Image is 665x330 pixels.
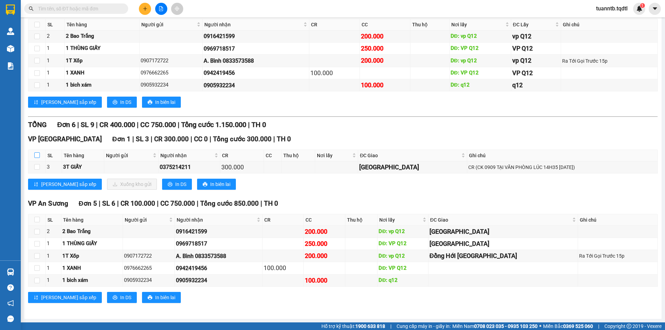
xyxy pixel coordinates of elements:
[264,150,282,161] th: CC
[148,100,152,105] span: printer
[204,56,308,65] div: A. Bình 0833573588
[598,322,599,330] span: |
[38,5,120,12] input: Tìm tên, số ĐT hoặc mã đơn
[47,264,60,273] div: 1
[361,80,409,90] div: 100.000
[562,57,656,65] div: Ra Tới Gọi Trước 15p
[160,199,195,207] span: CC 750.000
[176,239,261,248] div: 0969718517
[142,292,181,303] button: printerIn biên lai
[361,44,409,53] div: 250.000
[62,276,122,285] div: 1 bich xám
[62,228,122,236] div: 2 Bao Trắng
[61,214,123,226] th: Tên hàng
[264,199,278,207] span: TH 0
[139,3,151,15] button: plus
[125,216,168,224] span: Người gửi
[62,150,104,161] th: Tên hàng
[379,264,427,273] div: DĐ: VP Q12
[390,322,391,330] span: |
[360,152,460,159] span: ĐC Giao
[204,21,302,28] span: Người nhận
[181,121,246,129] span: Tổng cước 1.150.000
[210,180,230,188] span: In biên lai
[66,32,139,41] div: 2 Bao Trắng
[361,56,409,65] div: 200.000
[99,199,100,207] span: |
[47,163,61,171] div: 3
[321,322,385,330] span: Hỗ trợ kỹ thuật:
[177,216,255,224] span: Người nhận
[47,32,63,41] div: 2
[512,80,560,90] div: q12
[277,135,291,143] span: TH 0
[204,44,308,53] div: 0969718517
[28,97,102,108] button: sort-ascending[PERSON_NAME] sắp xếp
[397,322,451,330] span: Cung cấp máy in - giấy in:
[7,300,14,306] span: notification
[6,5,15,15] img: logo-vxr
[28,199,68,207] span: VP An Sương
[132,135,134,143] span: |
[7,28,14,35] img: warehouse-icon
[221,162,263,172] div: 300.000
[213,135,272,143] span: Tổng cước 300.000
[47,57,63,65] div: 1
[305,227,344,237] div: 200.000
[46,19,65,30] th: SL
[512,32,560,41] div: vp Q12
[305,239,344,249] div: 250.000
[379,276,427,285] div: DĐ: q12
[248,121,250,129] span: |
[410,19,450,30] th: Thu hộ
[47,276,60,285] div: 1
[652,6,658,12] span: caret-down
[310,68,358,78] div: 100.000
[210,135,211,143] span: |
[543,322,593,330] span: Miền Bắc
[304,214,345,226] th: CC
[451,44,510,53] div: DĐ: VP Q12
[429,227,577,237] div: [GEOGRAPHIC_DATA]
[120,98,131,106] span: In DS
[34,295,38,301] span: sort-ascending
[355,323,385,329] strong: 1900 633 818
[47,44,63,53] div: 1
[200,199,259,207] span: Tổng cước 850.000
[176,276,261,285] div: 0905932234
[47,69,63,77] div: 1
[7,268,14,276] img: warehouse-icon
[563,323,593,329] strong: 0369 525 060
[62,240,122,248] div: 1 THÙNG GIẤY
[102,199,115,207] span: SL 6
[305,251,344,261] div: 200.000
[141,57,201,65] div: 0907172722
[66,57,139,65] div: 1T Xốp
[47,228,60,236] div: 2
[141,69,201,77] div: 0976662265
[468,163,656,171] div: CR (CK 0909 TẠI VĂN PHÒNG LÚC 14H35 [DATE])
[359,162,465,172] div: [GEOGRAPHIC_DATA]
[65,19,140,30] th: Tên hàng
[120,294,131,301] span: In DS
[204,81,308,90] div: 0905932234
[305,276,344,285] div: 100.000
[176,227,261,236] div: 0916421599
[29,6,34,11] span: search
[63,163,103,171] div: 3T GIẤY
[141,21,195,28] span: Người gửi
[175,180,186,188] span: In DS
[107,97,137,108] button: printerIn DS
[345,214,378,226] th: Thu hộ
[194,135,208,143] span: CC 0
[309,19,360,30] th: CR
[121,199,155,207] span: CR 100.000
[512,44,560,53] div: VP Q12
[7,45,14,52] img: warehouse-icon
[160,152,213,159] span: Người nhận
[451,81,510,89] div: DĐ: q12
[47,240,60,248] div: 1
[47,252,60,260] div: 1
[28,292,102,303] button: sort-ascending[PERSON_NAME] sắp xếp
[539,325,541,328] span: ⚪️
